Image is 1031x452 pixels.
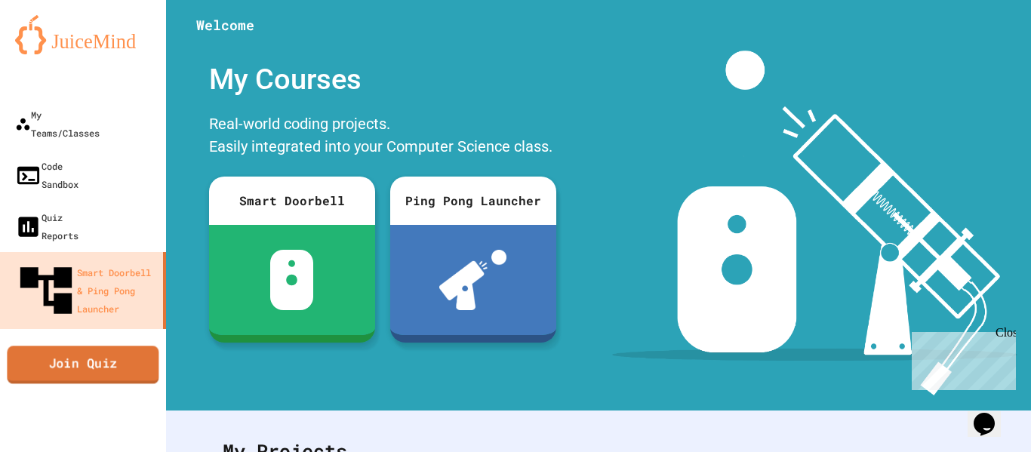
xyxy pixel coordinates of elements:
img: logo-orange.svg [15,15,151,54]
div: Real-world coding projects. Easily integrated into your Computer Science class. [202,109,564,165]
div: My Teams/Classes [15,106,100,142]
div: My Courses [202,51,564,109]
iframe: chat widget [906,326,1016,390]
img: ppl-with-ball.png [439,250,506,310]
div: Code Sandbox [15,157,78,193]
div: Smart Doorbell [209,177,375,225]
img: banner-image-my-projects.png [612,51,1017,395]
div: Quiz Reports [15,208,78,244]
div: Smart Doorbell & Ping Pong Launcher [15,260,157,321]
div: Chat with us now!Close [6,6,104,96]
div: Ping Pong Launcher [390,177,556,225]
a: Join Quiz [7,346,158,383]
iframe: chat widget [968,392,1016,437]
img: sdb-white.svg [270,250,313,310]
